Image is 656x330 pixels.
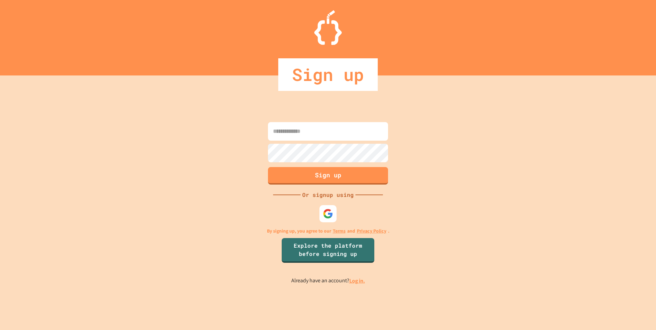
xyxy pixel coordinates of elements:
[357,227,386,235] a: Privacy Policy
[301,191,355,199] div: Or signup using
[282,238,374,263] a: Explore the platform before signing up
[349,277,365,284] a: Log in.
[268,167,388,185] button: Sign up
[291,276,365,285] p: Already have an account?
[278,58,378,91] div: Sign up
[627,303,649,323] iframe: chat widget
[323,209,333,219] img: google-icon.svg
[333,227,345,235] a: Terms
[599,273,649,302] iframe: chat widget
[314,10,342,45] img: Logo.svg
[267,227,389,235] p: By signing up, you agree to our and .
